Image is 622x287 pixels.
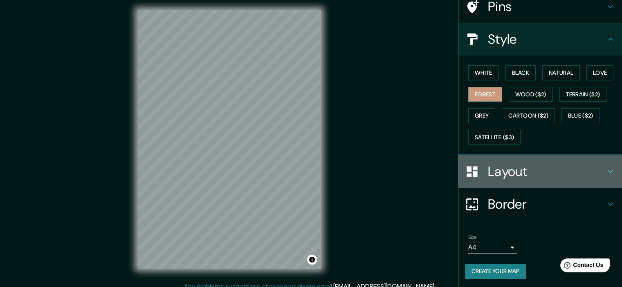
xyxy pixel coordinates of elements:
button: White [468,65,499,80]
div: Border [458,188,622,220]
button: Natural [542,65,580,80]
button: Forest [468,87,502,102]
button: Grey [468,108,495,123]
button: Terrain ($2) [559,87,607,102]
button: Cartoon ($2) [502,108,555,123]
iframe: Help widget launcher [549,255,613,278]
button: Create your map [465,264,526,279]
h4: Layout [488,163,606,180]
h4: Border [488,196,606,212]
button: Toggle attribution [307,255,317,265]
button: Love [586,65,613,80]
label: Size [468,234,477,241]
h4: Style [488,31,606,47]
div: Style [458,23,622,56]
div: A4 [468,241,517,254]
div: Layout [458,155,622,188]
button: Black [505,65,536,80]
button: Wood ($2) [509,87,553,102]
button: Satellite ($3) [468,130,521,145]
canvas: Map [138,10,321,269]
button: Blue ($2) [561,108,600,123]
